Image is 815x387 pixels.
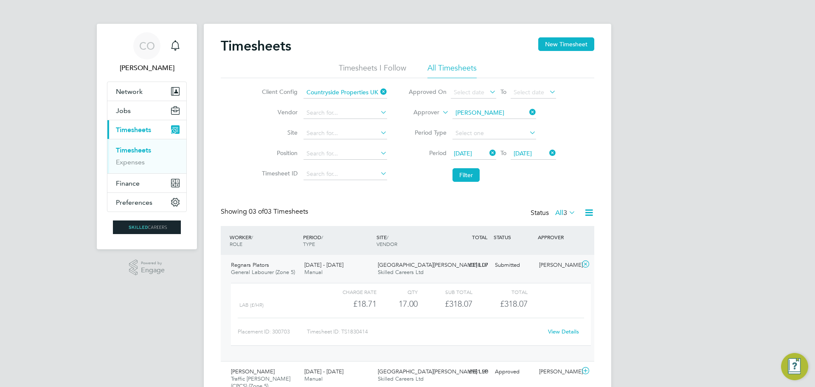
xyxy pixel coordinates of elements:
div: [PERSON_NAME] [536,365,580,379]
div: 17.00 [377,297,418,311]
div: PERIOD [301,229,374,251]
div: £18.71 [322,297,377,311]
span: TOTAL [472,234,487,240]
span: Ciara O'Connell [107,63,187,73]
button: Engage Resource Center [781,353,808,380]
div: Timesheets [107,139,186,173]
button: Filter [452,168,480,182]
span: [GEOGRAPHIC_DATA][PERSON_NAME] LLP [378,368,488,375]
span: [GEOGRAPHIC_DATA][PERSON_NAME] LLP [378,261,488,268]
span: Jobs [116,107,131,115]
div: Charge rate [322,287,377,297]
div: SITE [374,229,448,251]
img: skilledcareers-logo-retina.png [113,220,181,234]
label: Site [259,129,298,136]
label: Approver [401,108,439,117]
label: Period [408,149,447,157]
a: Timesheets [116,146,151,154]
span: Preferences [116,198,152,206]
span: / [321,234,323,240]
span: Skilled Careers Ltd [378,375,424,382]
span: TYPE [303,240,315,247]
div: APPROVER [536,229,580,245]
label: Period Type [408,129,447,136]
button: Timesheets [107,120,186,139]
div: WORKER [228,229,301,251]
div: STATUS [492,229,536,245]
input: Search for... [304,168,387,180]
span: ROLE [230,240,242,247]
a: CO[PERSON_NAME] [107,32,187,73]
div: Total [472,287,527,297]
div: £318.07 [447,258,492,272]
div: Placement ID: 300703 [238,325,307,339]
button: Preferences [107,193,186,212]
span: CO [139,40,155,51]
nav: Main navigation [97,24,197,249]
div: Sub Total [418,287,472,297]
span: [DATE] - [DATE] [304,368,343,375]
div: £318.07 [418,297,472,311]
div: Submitted [492,258,536,272]
div: QTY [377,287,418,297]
span: Powered by [141,260,165,267]
label: Approved On [408,88,447,96]
input: Search for... [304,87,387,99]
li: All Timesheets [427,63,477,78]
a: View Details [548,328,579,335]
div: £981.90 [447,365,492,379]
span: 03 Timesheets [249,207,308,216]
input: Search for... [304,107,387,119]
a: Powered byEngage [129,260,165,276]
span: Skilled Careers Ltd [378,268,424,276]
span: To [498,147,509,158]
span: Manual [304,268,323,276]
span: [PERSON_NAME] [231,368,275,375]
label: Client Config [259,88,298,96]
div: Showing [221,207,310,216]
label: Timesheet ID [259,169,298,177]
span: 03 of [249,207,264,216]
span: Engage [141,267,165,274]
span: VENDOR [377,240,397,247]
input: Search for... [304,127,387,139]
span: Finance [116,179,140,187]
label: Position [259,149,298,157]
input: Search for... [304,148,387,160]
h2: Timesheets [221,37,291,54]
span: Select date [514,88,544,96]
span: General Labourer (Zone 5) [231,268,295,276]
a: Go to home page [107,220,187,234]
li: Timesheets I Follow [339,63,406,78]
div: Status [531,207,577,219]
span: Select date [454,88,484,96]
span: £318.07 [500,299,528,309]
span: [DATE] [514,150,532,157]
span: Lab (£/HR) [239,302,264,308]
button: Jobs [107,101,186,120]
div: [PERSON_NAME] [536,258,580,272]
button: Network [107,82,186,101]
button: New Timesheet [538,37,594,51]
span: [DATE] - [DATE] [304,261,343,268]
span: To [498,86,509,97]
div: Timesheet ID: TS1830414 [307,325,542,339]
span: Timesheets [116,126,151,134]
button: Finance [107,174,186,192]
input: Search for... [452,107,536,119]
input: Select one [452,127,536,139]
span: Manual [304,375,323,382]
span: / [251,234,253,240]
span: 3 [563,209,567,217]
span: / [387,234,388,240]
label: All [555,209,576,217]
div: Approved [492,365,536,379]
label: Vendor [259,108,298,116]
span: [DATE] [454,150,472,157]
span: Network [116,88,143,96]
span: Regnars Plators [231,261,269,268]
a: Expenses [116,158,145,166]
